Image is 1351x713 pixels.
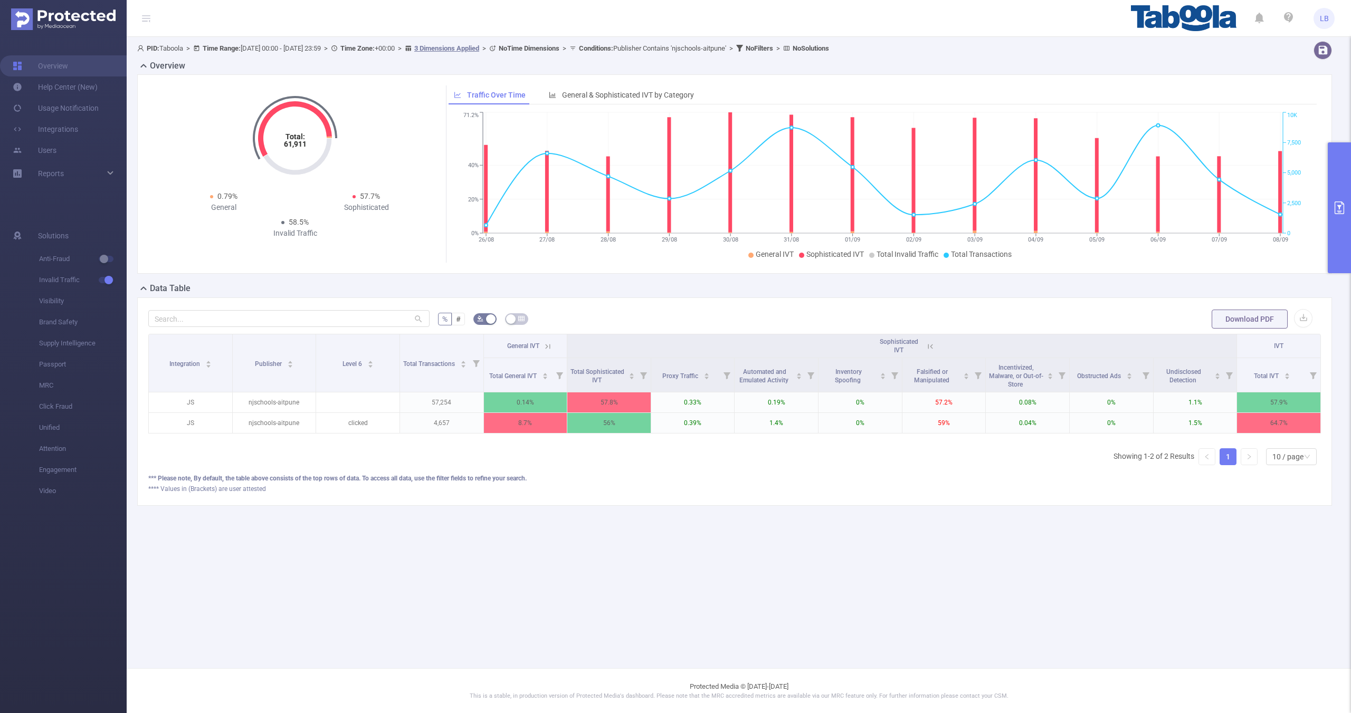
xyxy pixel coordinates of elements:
tspan: 01/09 [845,236,860,243]
span: > [395,44,405,52]
a: Help Center (New) [13,76,98,98]
span: 58.5% [289,218,309,226]
p: 0.08% [986,392,1069,412]
tspan: 20% [468,196,479,203]
i: icon: caret-up [1126,371,1132,374]
b: Conditions : [579,44,613,52]
input: Search... [148,310,430,327]
p: 1.5% [1154,413,1237,433]
span: Incentivized, Malware, or Out-of-Store [989,364,1043,388]
p: 0.19% [735,392,818,412]
div: Sort [1047,371,1053,378]
i: icon: caret-down [542,375,548,378]
p: This is a stable, in production version of Protected Media's dashboard. Please note that the MRC ... [153,692,1325,701]
i: icon: caret-down [1126,375,1132,378]
span: Brand Safety [39,312,127,333]
span: IVT [1274,342,1283,350]
p: 57.8% [567,392,651,412]
tspan: 28/08 [601,236,616,243]
p: 4,657 [400,413,483,433]
li: Next Page [1241,448,1258,465]
i: icon: table [518,315,525,322]
i: icon: caret-down [964,375,969,378]
span: Solutions [38,225,69,246]
p: 0% [1070,413,1153,433]
tspan: 05/09 [1089,236,1105,243]
p: 56% [567,413,651,433]
tspan: 7,500 [1287,139,1301,146]
div: Sophisticated [295,202,437,213]
i: icon: caret-up [796,371,802,374]
span: Sophisticated IVT [806,250,864,258]
span: Total Transactions [403,360,456,368]
span: Engagement [39,459,127,480]
p: JS [149,413,232,433]
i: icon: caret-up [964,371,969,374]
i: Filter menu [469,334,483,392]
tspan: 26/08 [478,236,493,243]
div: Invalid Traffic [224,228,366,239]
span: General IVT [507,342,539,350]
i: Filter menu [1054,358,1069,392]
i: icon: caret-down [461,363,467,367]
div: *** Please note, By default, the table above consists of the top rows of data. To access all data... [148,474,1321,483]
img: Protected Media [11,8,116,30]
span: 57.7% [360,192,380,200]
i: icon: bar-chart [549,91,556,99]
b: No Time Dimensions [499,44,559,52]
i: icon: caret-up [461,359,467,362]
i: icon: down [1304,454,1310,461]
a: Reports [38,163,64,184]
b: No Solutions [793,44,829,52]
tspan: 29/08 [661,236,677,243]
div: Sort [367,359,374,365]
span: Total IVT [1254,372,1280,380]
li: Showing 1-2 of 2 Results [1114,448,1194,465]
tspan: 0 [1287,230,1290,237]
h2: Data Table [150,282,191,295]
p: 0% [819,392,902,412]
span: Unified [39,417,127,438]
div: Sort [1284,371,1290,378]
i: icon: user [137,45,147,52]
i: Filter menu [719,358,734,392]
p: JS [149,392,232,412]
span: Integration [169,360,202,368]
p: clicked [316,413,399,433]
span: Invalid Traffic [39,269,127,291]
i: icon: caret-down [796,375,802,378]
span: # [456,315,461,323]
span: > [559,44,569,52]
span: Total Sophisticated IVT [570,368,624,384]
i: icon: right [1246,454,1252,460]
i: icon: caret-up [205,359,211,362]
p: njschools-aitpune [233,413,316,433]
i: icon: caret-down [1215,375,1221,378]
p: 0.39% [651,413,735,433]
span: General IVT [756,250,794,258]
b: Time Range: [203,44,241,52]
i: Filter menu [636,358,651,392]
span: Video [39,480,127,502]
div: Sort [629,371,635,378]
p: njschools-aitpune [233,392,316,412]
footer: Protected Media © [DATE]-[DATE] [127,668,1351,713]
tspan: 40% [468,162,479,169]
p: 0.33% [651,392,735,412]
div: 10 / page [1272,449,1304,465]
tspan: 71.2% [463,112,479,119]
tspan: Total: [286,132,305,141]
div: Sort [796,371,802,378]
p: 57.9% [1237,392,1320,412]
tspan: 03/09 [967,236,982,243]
i: icon: caret-up [1285,371,1290,374]
p: 57.2% [902,392,986,412]
li: Previous Page [1198,448,1215,465]
p: 0% [819,413,902,433]
i: icon: caret-up [880,371,886,374]
i: icon: caret-down [205,363,211,367]
i: icon: caret-down [704,375,710,378]
div: Sort [205,359,212,365]
div: Sort [1214,371,1221,378]
div: Sort [880,371,886,378]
